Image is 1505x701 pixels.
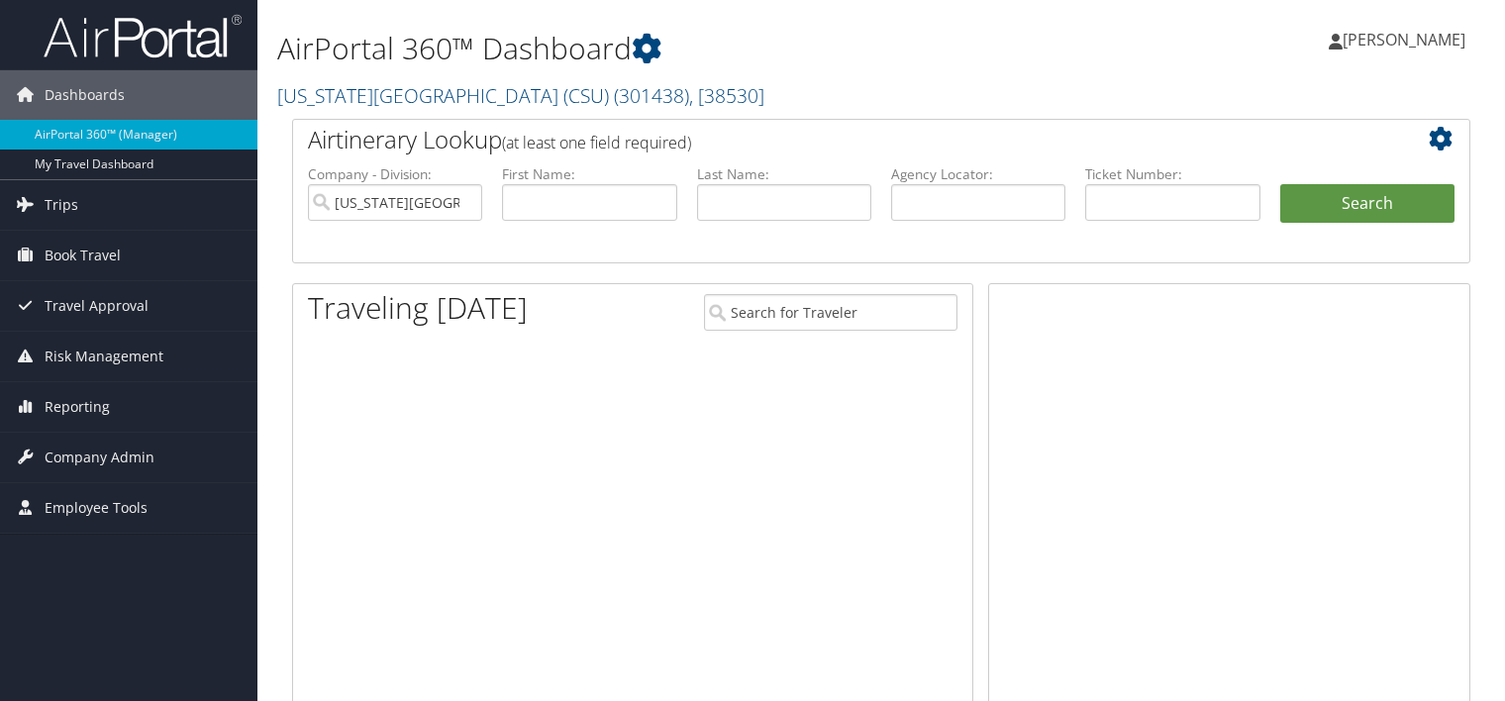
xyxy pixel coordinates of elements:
[697,164,871,184] label: Last Name:
[45,483,148,533] span: Employee Tools
[1343,29,1465,50] span: [PERSON_NAME]
[45,70,125,120] span: Dashboards
[502,132,691,153] span: (at least one field required)
[1280,184,1455,224] button: Search
[45,433,154,482] span: Company Admin
[308,287,528,329] h1: Traveling [DATE]
[45,382,110,432] span: Reporting
[44,13,242,59] img: airportal-logo.png
[45,231,121,280] span: Book Travel
[1085,164,1259,184] label: Ticket Number:
[45,281,149,331] span: Travel Approval
[308,123,1356,156] h2: Airtinerary Lookup
[308,164,482,184] label: Company - Division:
[45,180,78,230] span: Trips
[1329,10,1485,69] a: [PERSON_NAME]
[502,164,676,184] label: First Name:
[614,82,689,109] span: ( 301438 )
[891,164,1065,184] label: Agency Locator:
[277,82,764,109] a: [US_STATE][GEOGRAPHIC_DATA] (CSU)
[45,332,163,381] span: Risk Management
[704,294,957,331] input: Search for Traveler
[277,28,1082,69] h1: AirPortal 360™ Dashboard
[689,82,764,109] span: , [ 38530 ]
